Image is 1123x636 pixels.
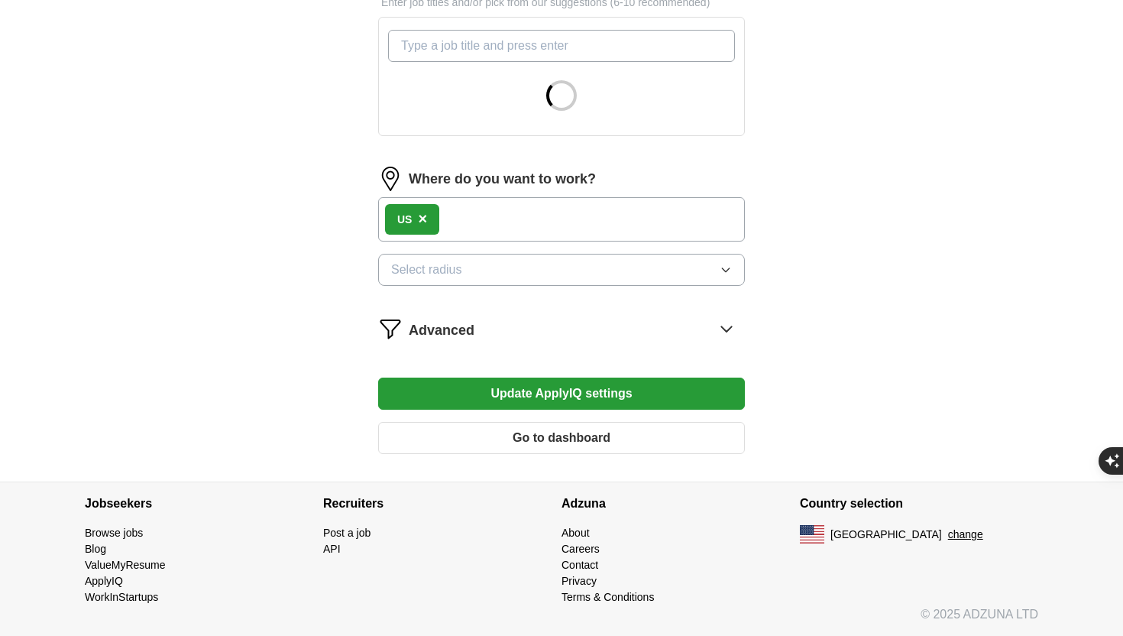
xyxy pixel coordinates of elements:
[378,316,403,341] img: filter
[830,527,942,543] span: [GEOGRAPHIC_DATA]
[800,482,1038,525] h4: Country selection
[418,208,427,231] button: ×
[800,525,824,544] img: US flag
[397,212,412,228] div: US
[85,527,143,539] a: Browse jobs
[561,543,600,555] a: Careers
[409,169,596,190] label: Where do you want to work?
[378,167,403,191] img: location.png
[409,320,474,341] span: Advanced
[85,559,166,571] a: ValueMyResume
[378,422,745,454] button: Go to dashboard
[561,527,590,539] a: About
[378,254,745,286] button: Select radius
[418,210,427,227] span: ×
[85,591,158,603] a: WorkInStartups
[73,605,1050,636] div: © 2025 ADZUNA LTD
[948,527,983,543] button: change
[85,575,123,587] a: ApplyIQ
[388,30,735,62] input: Type a job title and press enter
[561,591,654,603] a: Terms & Conditions
[561,575,597,587] a: Privacy
[378,378,745,410] button: Update ApplyIQ settings
[323,543,341,555] a: API
[561,559,598,571] a: Contact
[85,543,106,555] a: Blog
[391,261,462,279] span: Select radius
[323,527,371,539] a: Post a job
